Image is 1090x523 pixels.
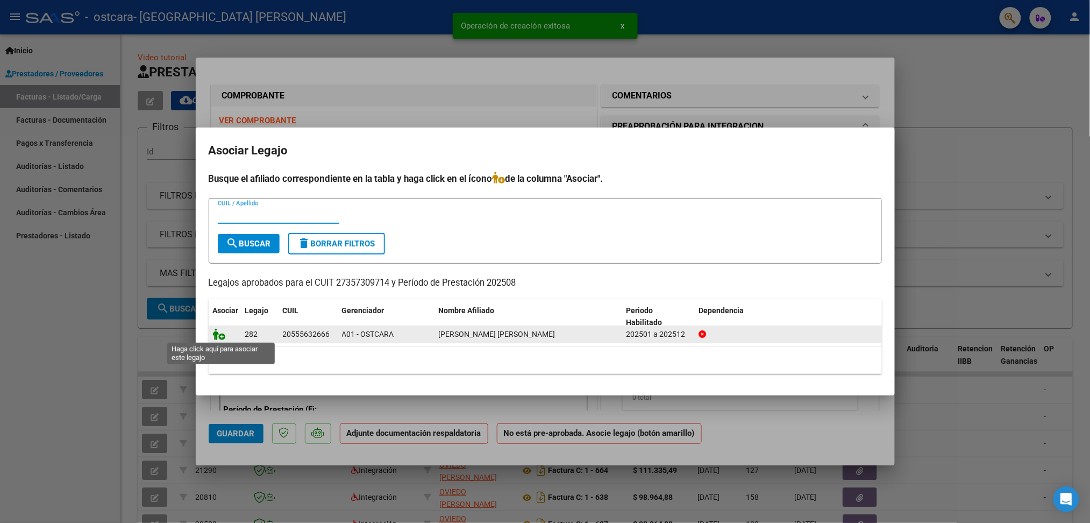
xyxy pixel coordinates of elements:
[298,239,375,249] span: Borrar Filtros
[622,299,694,335] datatable-header-cell: Periodo Habilitado
[279,299,338,335] datatable-header-cell: CUIL
[245,306,269,315] span: Legajo
[209,172,882,186] h4: Busque el afiliado correspondiente en la tabla y haga click en el ícono de la columna "Asociar".
[209,140,882,161] h2: Asociar Legajo
[434,299,622,335] datatable-header-cell: Nombre Afiliado
[439,306,495,315] span: Nombre Afiliado
[226,239,271,249] span: Buscar
[342,306,384,315] span: Gerenciador
[694,299,882,335] datatable-header-cell: Dependencia
[626,306,662,327] span: Periodo Habilitado
[699,306,744,315] span: Dependencia
[241,299,279,335] datatable-header-cell: Legajo
[439,330,555,338] span: BRITO VALENTIN EZEQUIEL
[283,328,330,341] div: 20555632666
[218,234,280,253] button: Buscar
[342,330,394,338] span: A01 - OSTCARA
[213,306,239,315] span: Asociar
[1053,486,1079,512] div: Open Intercom Messenger
[209,299,241,335] datatable-header-cell: Asociar
[209,277,882,290] p: Legajos aprobados para el CUIT 27357309714 y Período de Prestación 202508
[626,328,690,341] div: 202501 a 202512
[283,306,299,315] span: CUIL
[245,330,258,338] span: 282
[338,299,434,335] datatable-header-cell: Gerenciador
[298,237,311,250] mat-icon: delete
[226,237,239,250] mat-icon: search
[288,233,385,255] button: Borrar Filtros
[209,347,882,374] div: 1 registros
